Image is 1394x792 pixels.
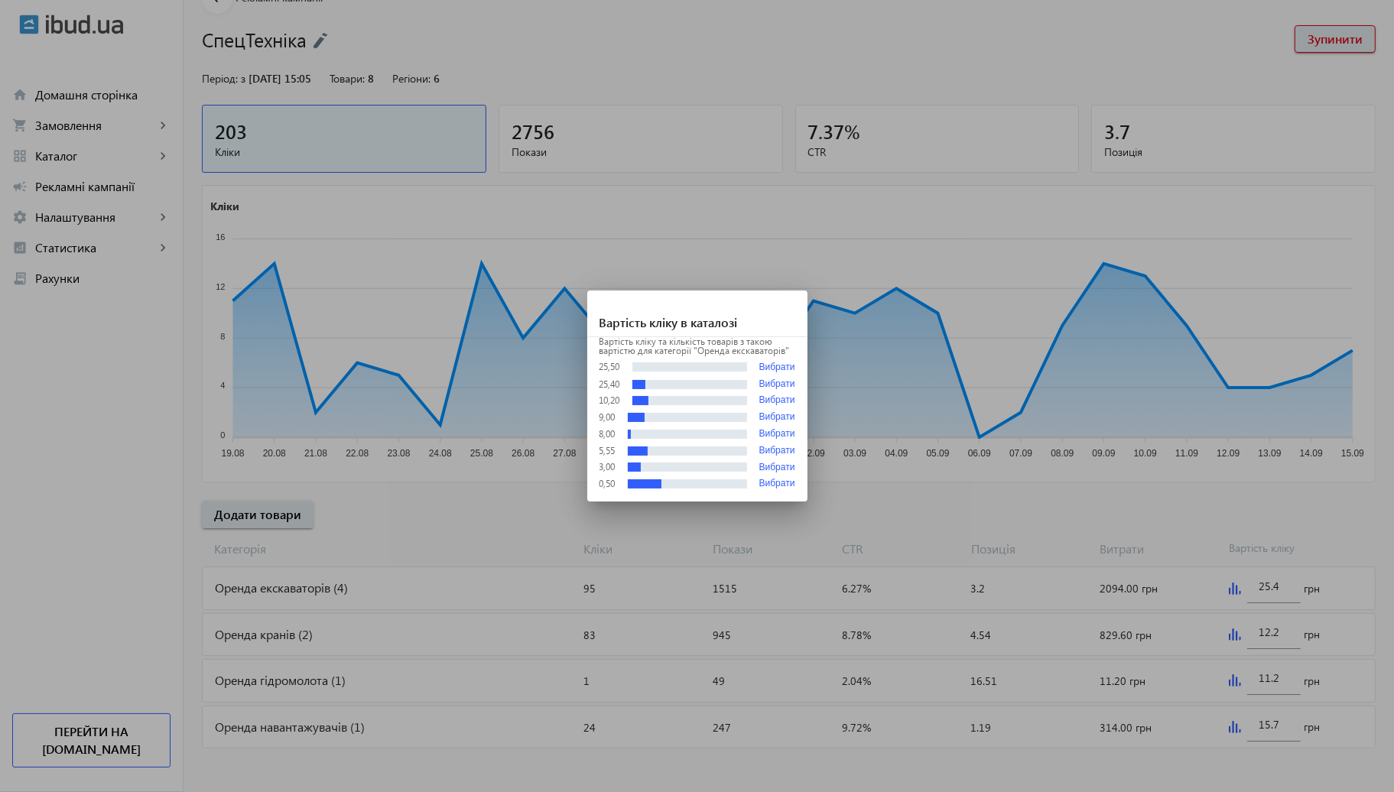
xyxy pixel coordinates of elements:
[759,362,795,373] button: Вибрати
[600,463,616,472] div: 3,00
[587,291,807,337] h1: Вартість кліку в каталозі
[600,362,620,372] div: 25,50
[759,429,795,440] button: Вибрати
[600,337,795,355] p: Вартість кліку та кількість товарів з такою вартістю для категорії "Оренда екскаваторів"
[759,479,795,489] button: Вибрати
[759,379,795,390] button: Вибрати
[759,395,795,406] button: Вибрати
[600,479,616,489] div: 0,50
[759,412,795,423] button: Вибрати
[600,380,620,389] div: 25,40
[600,396,620,405] div: 10,20
[759,446,795,456] button: Вибрати
[600,446,616,456] div: 5,55
[600,430,616,439] div: 8,00
[600,413,616,422] div: 9,00
[759,463,795,473] button: Вибрати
